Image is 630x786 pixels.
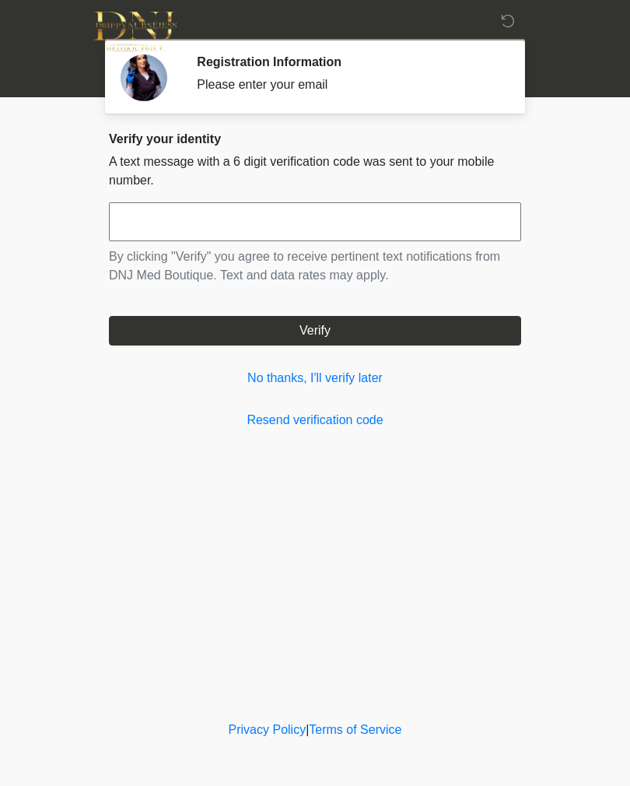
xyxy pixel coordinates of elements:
p: A text message with a 6 digit verification code was sent to your mobile number. [109,153,521,190]
div: Please enter your email [197,75,498,94]
img: DNJ Med Boutique Logo [93,12,177,51]
a: | [306,723,309,736]
h2: Verify your identity [109,132,521,146]
a: Privacy Policy [229,723,306,736]
a: Resend verification code [109,411,521,430]
p: By clicking "Verify" you agree to receive pertinent text notifications from DNJ Med Boutique. Tex... [109,247,521,285]
button: Verify [109,316,521,346]
a: Terms of Service [309,723,401,736]
a: No thanks, I'll verify later [109,369,521,388]
img: Agent Avatar [121,54,167,101]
